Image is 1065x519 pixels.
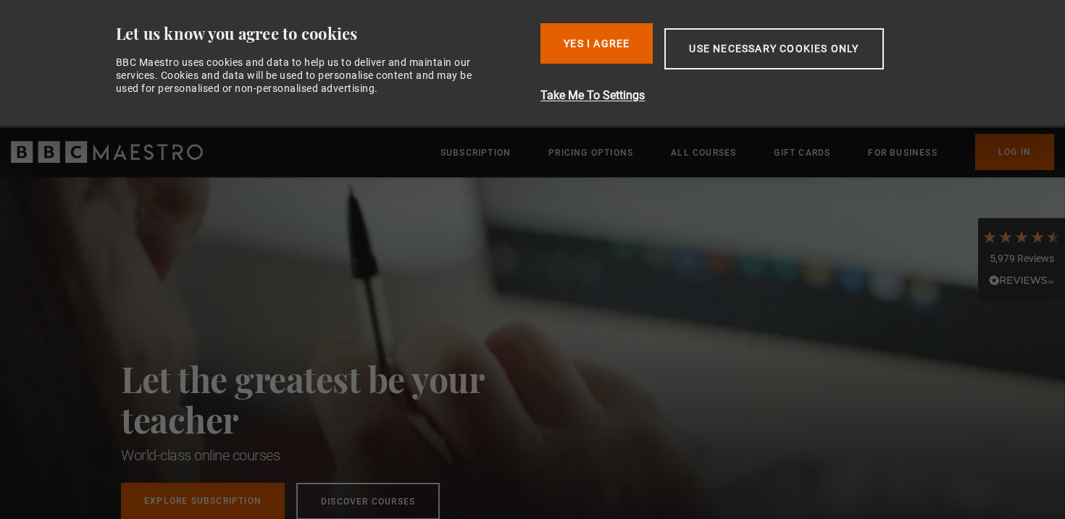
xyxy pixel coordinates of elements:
a: Log In [975,134,1054,170]
div: Let us know you agree to cookies [116,23,530,44]
h2: Let the greatest be your teacher [121,358,548,439]
a: All Courses [671,145,736,160]
div: 5,979 ReviewsRead All Reviews [978,218,1065,302]
nav: Primary [440,134,1054,170]
a: Pricing Options [548,145,633,160]
img: REVIEWS.io [989,275,1054,285]
a: Gift Cards [774,145,830,160]
button: Yes I Agree [540,23,653,64]
button: Take Me To Settings [540,87,960,104]
div: 4.7 Stars [982,229,1061,245]
h1: World-class online courses [121,445,548,465]
div: 5,979 Reviews [982,252,1061,266]
svg: BBC Maestro [11,141,203,163]
div: Read All Reviews [982,273,1061,290]
a: Subscription [440,145,511,160]
div: BBC Maestro uses cookies and data to help us to deliver and maintain our services. Cookies and da... [116,56,488,96]
a: For business [868,145,937,160]
button: Use necessary cookies only [664,28,883,69]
